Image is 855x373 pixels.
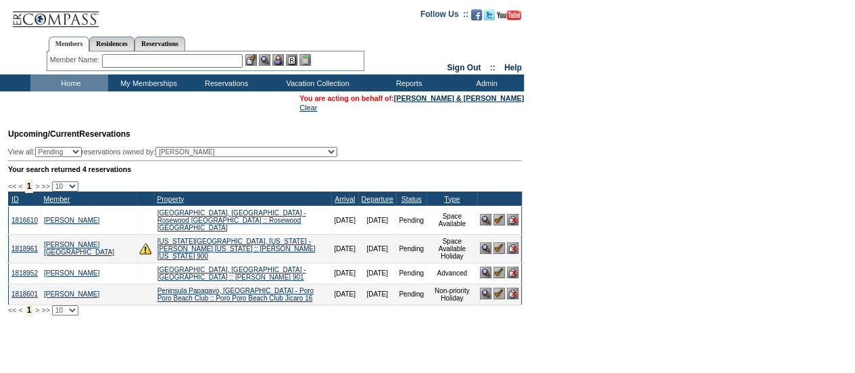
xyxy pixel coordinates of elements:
[471,14,482,22] a: Become our fan on Facebook
[11,217,38,224] a: 1816610
[50,54,102,66] div: Member Name:
[361,195,393,203] a: Departure
[331,263,358,284] td: [DATE]
[331,284,358,305] td: [DATE]
[245,54,257,66] img: b_edit.gif
[8,165,522,173] div: Your search returned 4 reservations
[41,306,49,314] span: >>
[507,214,518,225] img: Cancel Reservation
[44,241,114,256] a: [PERSON_NAME][GEOGRAPHIC_DATA]
[18,306,22,314] span: <
[44,290,99,298] a: [PERSON_NAME]
[299,94,524,102] span: You are acting on behalf of:
[480,242,491,254] img: View Reservation
[11,290,38,298] a: 1818601
[358,234,395,263] td: [DATE]
[44,269,99,277] a: [PERSON_NAME]
[299,104,317,112] a: Clear
[497,14,521,22] a: Subscribe to our YouTube Channel
[11,195,19,203] a: ID
[396,206,427,234] td: Pending
[396,284,427,305] td: Pending
[444,195,460,203] a: Type
[426,284,477,305] td: Non-priority Holiday
[264,74,368,91] td: Vacation Collection
[135,37,185,51] a: Reservations
[11,245,38,253] a: 1818961
[25,179,34,193] span: 1
[426,234,477,263] td: Space Available Holiday
[426,206,477,234] td: Space Available
[259,54,270,66] img: View
[480,267,491,278] img: View Reservation
[480,288,491,299] img: View Reservation
[30,74,108,91] td: Home
[8,147,343,157] div: View all: reservations owned by:
[368,74,446,91] td: Reports
[507,242,518,254] img: Cancel Reservation
[139,242,151,255] img: There are insufficient days and/or tokens to cover this reservation
[358,206,395,234] td: [DATE]
[157,195,184,203] a: Property
[272,54,284,66] img: Impersonate
[331,234,358,263] td: [DATE]
[471,9,482,20] img: Become our fan on Facebook
[35,306,39,314] span: >
[41,182,49,190] span: >>
[286,54,297,66] img: Reservations
[157,209,306,232] a: [GEOGRAPHIC_DATA], [GEOGRAPHIC_DATA] - Rosewood [GEOGRAPHIC_DATA] :: Rosewood [GEOGRAPHIC_DATA]
[108,74,186,91] td: My Memberships
[504,63,522,72] a: Help
[157,287,314,302] a: Peninsula Papagayo, [GEOGRAPHIC_DATA] - Poro Poro Beach Club :: Poro Poro Beach Club Jicaro 16
[394,94,524,102] a: [PERSON_NAME] & [PERSON_NAME]
[186,74,264,91] td: Reservations
[157,238,316,260] a: [US_STATE][GEOGRAPHIC_DATA], [US_STATE] - [PERSON_NAME] [US_STATE] :: [PERSON_NAME] [US_STATE] 900
[18,182,22,190] span: <
[44,217,99,224] a: [PERSON_NAME]
[358,263,395,284] td: [DATE]
[447,63,481,72] a: Sign Out
[507,267,518,278] img: Cancel Reservation
[335,195,355,203] a: Arrival
[157,266,306,281] a: [GEOGRAPHIC_DATA], [GEOGRAPHIC_DATA] - [GEOGRAPHIC_DATA] :: [PERSON_NAME] 901
[493,267,505,278] img: Confirm Reservation
[11,269,38,277] a: 1818952
[8,306,16,314] span: <<
[493,288,505,299] img: Confirm Reservation
[484,9,495,20] img: Follow us on Twitter
[25,303,34,317] span: 1
[480,214,491,225] img: View Reservation
[396,263,427,284] td: Pending
[35,182,39,190] span: >
[484,14,495,22] a: Follow us on Twitter
[490,63,495,72] span: ::
[331,206,358,234] td: [DATE]
[497,10,521,20] img: Subscribe to our YouTube Channel
[426,263,477,284] td: Advanced
[89,37,135,51] a: Residences
[43,195,70,203] a: Member
[420,8,468,24] td: Follow Us ::
[299,54,311,66] img: b_calculator.gif
[358,284,395,305] td: [DATE]
[446,74,524,91] td: Admin
[507,288,518,299] img: Cancel Reservation
[8,129,79,139] span: Upcoming/Current
[493,214,505,225] img: Confirm Reservation
[493,242,505,254] img: Confirm Reservation
[49,37,90,51] a: Members
[8,129,130,139] span: Reservations
[8,182,16,190] span: <<
[401,195,421,203] a: Status
[396,234,427,263] td: Pending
